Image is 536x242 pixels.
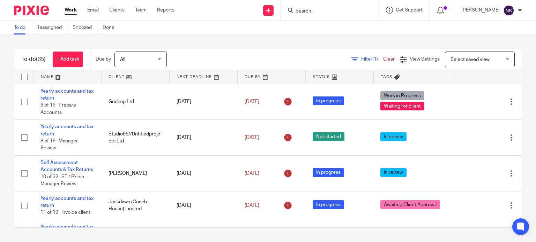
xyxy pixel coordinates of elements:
[170,84,238,120] td: [DATE]
[451,57,490,62] span: Select saved view
[40,225,94,236] a: Yearly accounts and tax return
[14,21,31,34] a: To do
[40,160,93,172] a: Self Assessment Accounts & Tax Returns
[157,7,174,14] a: Reports
[170,120,238,156] td: [DATE]
[87,7,99,14] a: Email
[245,99,259,104] span: [DATE]
[96,56,111,63] p: Due by
[135,7,147,14] a: Team
[40,196,94,208] a: Yearly accounts and tax return
[120,57,125,62] span: All
[40,124,94,136] a: Yearly accounts and tax return
[381,75,393,79] span: Tags
[313,96,344,105] span: In progress
[170,156,238,192] td: [DATE]
[380,132,407,141] span: In review
[102,191,170,220] td: Jackdaws (Coach House) Limited
[36,21,67,34] a: Reassigned
[396,8,423,13] span: Get Support
[380,102,424,110] span: Waiting for client
[313,132,344,141] span: Not started
[383,57,395,62] a: Clear
[40,89,94,101] a: Yearly accounts and tax return
[102,84,170,120] td: Gridimp Ltd
[372,57,378,62] span: (1)
[245,203,259,208] span: [DATE]
[53,52,83,67] a: + Add task
[40,139,78,151] span: 8 of 19 · Manager Review
[40,103,76,115] span: 6 of 19 · Prepare Accounts
[380,91,424,100] span: Work in Progress
[461,7,500,14] p: [PERSON_NAME]
[380,200,440,209] span: Awaiting Client Approval
[102,120,170,156] td: Studio96//Untitledprojects Ltd
[503,5,514,16] img: svg%3E
[14,6,49,15] img: Pixie
[102,156,170,192] td: [PERSON_NAME]
[103,21,120,34] a: Done
[295,8,358,15] input: Search
[73,21,97,34] a: Snoozed
[170,191,238,220] td: [DATE]
[361,57,383,62] span: Filter
[65,7,77,14] a: Work
[245,171,259,176] span: [DATE]
[313,200,344,209] span: In progress
[313,168,344,177] span: In progress
[410,57,440,62] span: View Settings
[36,56,46,62] span: (35)
[245,135,259,140] span: [DATE]
[380,168,407,177] span: In review
[109,7,125,14] a: Clients
[21,56,46,63] h1: To do
[40,210,90,215] span: 11 of 19 · Invoice client
[40,174,87,187] span: 10 of 22 · ST / P'ship - Manager Review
